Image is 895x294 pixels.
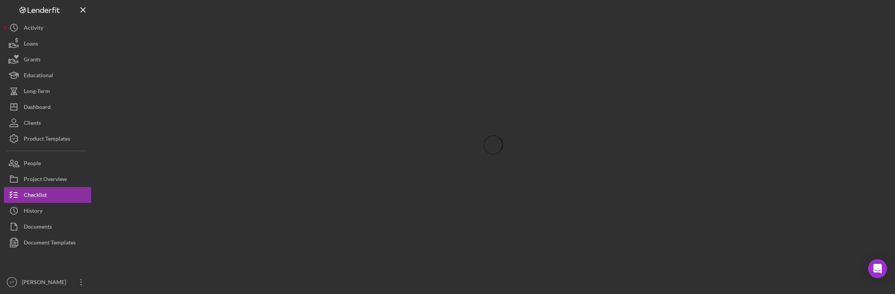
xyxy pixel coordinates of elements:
button: Long-Term [4,83,91,99]
div: Open Intercom Messenger [868,259,887,278]
button: Product Templates [4,131,91,147]
button: Project Overview [4,171,91,187]
button: People [4,155,91,171]
div: Activity [24,20,43,38]
div: People [24,155,41,173]
button: Activity [4,20,91,36]
button: Document Templates [4,235,91,250]
div: Educational [24,67,53,85]
button: Loans [4,36,91,52]
div: Long-Term [24,83,50,101]
div: Product Templates [24,131,70,149]
div: Clients [24,115,41,133]
div: History [24,203,42,221]
div: Dashboard [24,99,51,117]
div: Checklist [24,187,47,205]
button: Educational [4,67,91,83]
text: VT [10,280,14,284]
button: Grants [4,52,91,67]
div: Grants [24,52,40,69]
div: [PERSON_NAME] [20,274,71,292]
button: Dashboard [4,99,91,115]
div: Document Templates [24,235,76,252]
button: History [4,203,91,219]
div: Loans [24,36,38,53]
button: Documents [4,219,91,235]
button: Clients [4,115,91,131]
button: VT[PERSON_NAME] [4,274,91,290]
div: Project Overview [24,171,67,189]
button: Checklist [4,187,91,203]
div: Documents [24,219,52,237]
